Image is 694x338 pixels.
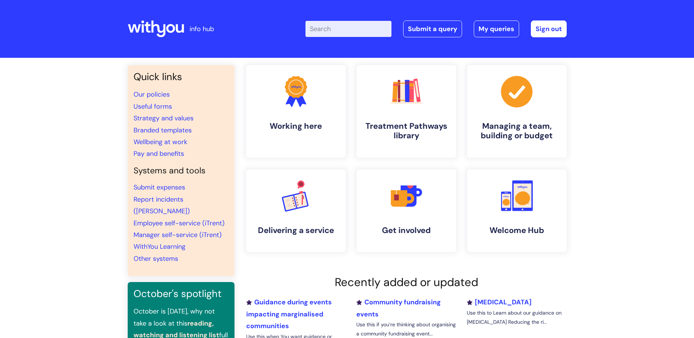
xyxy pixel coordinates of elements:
[246,65,346,158] a: Working here
[246,275,567,289] h2: Recently added or updated
[467,298,532,307] a: [MEDICAL_DATA]
[246,298,332,330] a: Guidance during events impacting marginalised communities
[246,169,346,252] a: Delivering a service
[357,65,456,158] a: Treatment Pathways library
[134,149,184,158] a: Pay and benefits
[473,226,561,235] h4: Welcome Hub
[252,121,340,131] h4: Working here
[134,195,190,215] a: Report incidents ([PERSON_NAME])
[467,65,567,158] a: Managing a team, building or budget
[134,166,229,176] h4: Systems and tools
[134,102,172,111] a: Useful forms
[134,183,185,192] a: Submit expenses
[190,23,214,35] p: info hub
[531,20,567,37] a: Sign out
[357,169,456,252] a: Get involved
[134,230,222,239] a: Manager self-service (iTrent)
[134,219,225,228] a: Employee self-service (iTrent)
[474,20,519,37] a: My queries
[305,21,391,37] input: Search
[467,308,566,327] p: Use this to Learn about our guidance on [MEDICAL_DATA] Reducing the ri...
[134,288,229,300] h3: October's spotlight
[473,121,561,141] h4: Managing a team, building or budget
[134,71,229,83] h3: Quick links
[467,169,567,252] a: Welcome Hub
[134,90,170,99] a: Our policies
[356,298,441,318] a: Community fundraising events
[134,242,185,251] a: WithYou Learning
[134,138,187,146] a: Wellbeing at work
[134,114,194,123] a: Strategy and values
[363,121,450,141] h4: Treatment Pathways library
[252,226,340,235] h4: Delivering a service
[134,126,192,135] a: Branded templates
[134,254,178,263] a: Other systems
[403,20,462,37] a: Submit a query
[305,20,567,37] div: | -
[363,226,450,235] h4: Get involved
